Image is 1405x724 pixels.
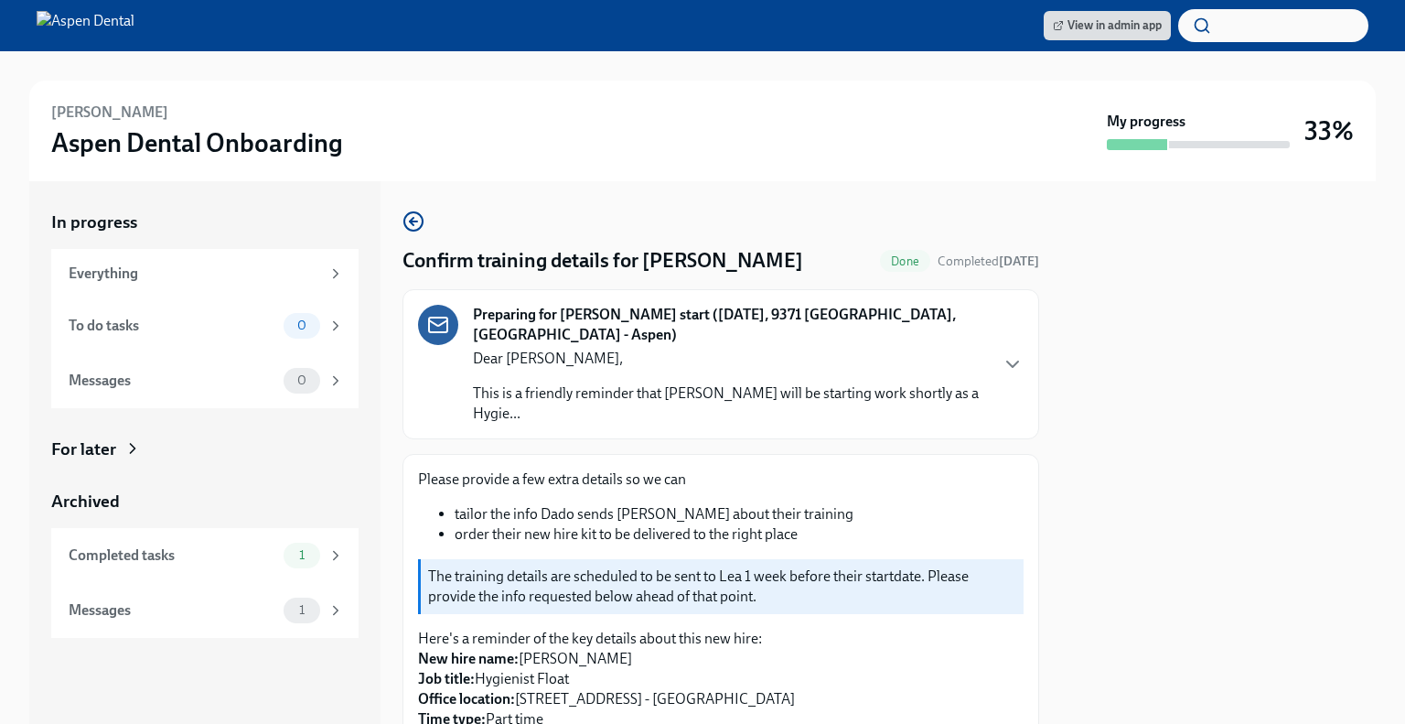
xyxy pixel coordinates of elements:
[418,670,475,687] strong: Job title:
[1053,16,1162,35] span: View in admin app
[286,319,317,332] span: 0
[286,373,317,387] span: 0
[938,254,1039,269] span: Completed
[455,504,1024,524] li: tailor the info Dado sends [PERSON_NAME] about their training
[69,371,276,391] div: Messages
[51,490,359,513] a: Archived
[1107,112,1185,132] strong: My progress
[69,546,276,566] div: Completed tasks
[51,211,359,234] a: In progress
[69,264,320,284] div: Everything
[51,438,116,461] div: For later
[69,316,276,336] div: To do tasks
[455,524,1024,545] li: order their new hire kit to be delivered to the right place
[1304,114,1354,147] h3: 33%
[1044,11,1171,40] a: View in admin app
[51,103,168,123] h6: [PERSON_NAME]
[51,249,359,298] a: Everything
[473,305,987,345] strong: Preparing for [PERSON_NAME] start ([DATE], 9371 [GEOGRAPHIC_DATA], [GEOGRAPHIC_DATA] - Aspen)
[51,353,359,408] a: Messages0
[51,528,359,583] a: Completed tasks1
[37,11,134,40] img: Aspen Dental
[51,583,359,638] a: Messages1
[51,298,359,353] a: To do tasks0
[428,567,1016,607] p: The training details are scheduled to be sent to Lea 1 week before their startdate. Please provid...
[473,384,987,424] p: This is a friendly reminder that [PERSON_NAME] will be starting work shortly as a Hygie...
[938,253,1039,270] span: October 7th, 2025 23:20
[402,247,803,275] h4: Confirm training details for [PERSON_NAME]
[418,650,519,667] strong: New hire name:
[51,438,359,461] a: For later
[473,349,987,369] p: Dear [PERSON_NAME],
[999,254,1039,269] strong: [DATE]
[51,126,343,159] h3: Aspen Dental Onboarding
[880,254,930,268] span: Done
[418,470,1024,490] p: Please provide a few extra details so we can
[69,600,276,621] div: Messages
[288,603,316,617] span: 1
[418,690,515,708] strong: Office location:
[288,548,316,562] span: 1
